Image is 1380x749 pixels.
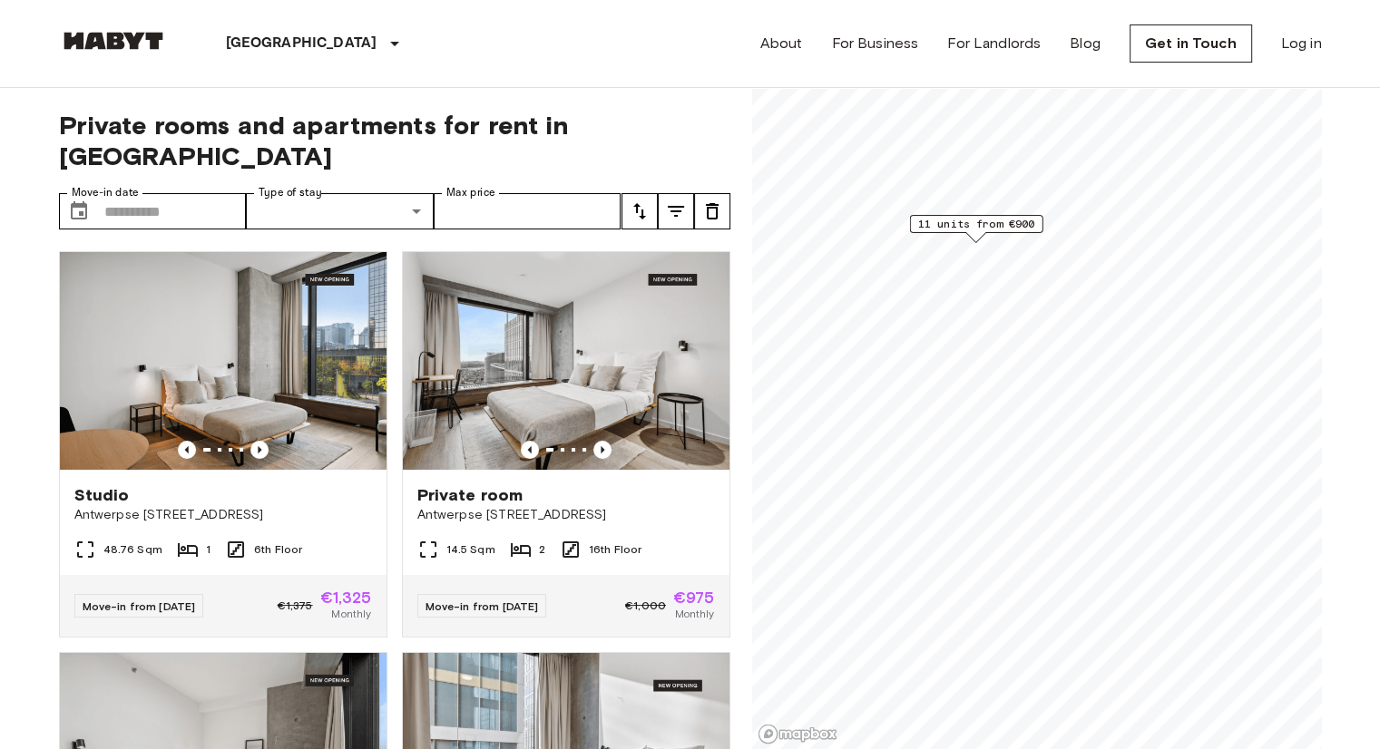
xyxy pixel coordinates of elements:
img: Marketing picture of unit BE-23-003-063-002 [403,252,729,470]
img: Marketing picture of unit BE-23-003-013-001 [60,252,387,470]
span: 11 units from €900 [917,216,1034,232]
button: tune [658,193,694,229]
button: Previous image [250,441,269,459]
img: Habyt [59,32,168,50]
a: Marketing picture of unit BE-23-003-063-002Previous imagePrevious imagePrivate roomAntwerpse [STR... [402,251,730,637]
span: 6th Floor [254,541,302,558]
a: For Landlords [947,33,1041,54]
button: Previous image [178,441,196,459]
a: About [760,33,803,54]
div: Map marker [909,215,1042,243]
span: €1,325 [320,589,372,606]
span: €1,375 [278,598,313,614]
a: For Business [831,33,918,54]
span: Private room [417,484,524,506]
button: Previous image [521,441,539,459]
span: €975 [673,589,715,606]
button: Choose date [61,193,97,229]
button: tune [694,193,730,229]
span: Monthly [331,606,371,622]
span: 1 [206,541,210,558]
span: Studio [74,484,130,506]
span: 2 [539,541,545,558]
label: Max price [446,185,495,200]
span: Antwerpse [STREET_ADDRESS] [417,506,715,524]
button: Previous image [593,441,612,459]
label: Type of stay [259,185,322,200]
span: Move-in from [DATE] [83,599,196,613]
label: Move-in date [72,185,139,200]
span: Private rooms and apartments for rent in [GEOGRAPHIC_DATA] [59,110,730,171]
p: [GEOGRAPHIC_DATA] [226,33,377,54]
a: Log in [1281,33,1322,54]
a: Mapbox logo [758,724,837,744]
span: Antwerpse [STREET_ADDRESS] [74,506,372,524]
a: Get in Touch [1130,24,1252,63]
span: Monthly [674,606,714,622]
span: 14.5 Sqm [446,541,495,558]
a: Blog [1070,33,1101,54]
span: Move-in from [DATE] [426,599,539,613]
span: €1,000 [625,598,666,614]
a: Marketing picture of unit BE-23-003-013-001Previous imagePrevious imageStudioAntwerpse [STREET_AD... [59,251,387,637]
span: 48.76 Sqm [103,541,162,558]
span: 16th Floor [589,541,642,558]
button: tune [621,193,658,229]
